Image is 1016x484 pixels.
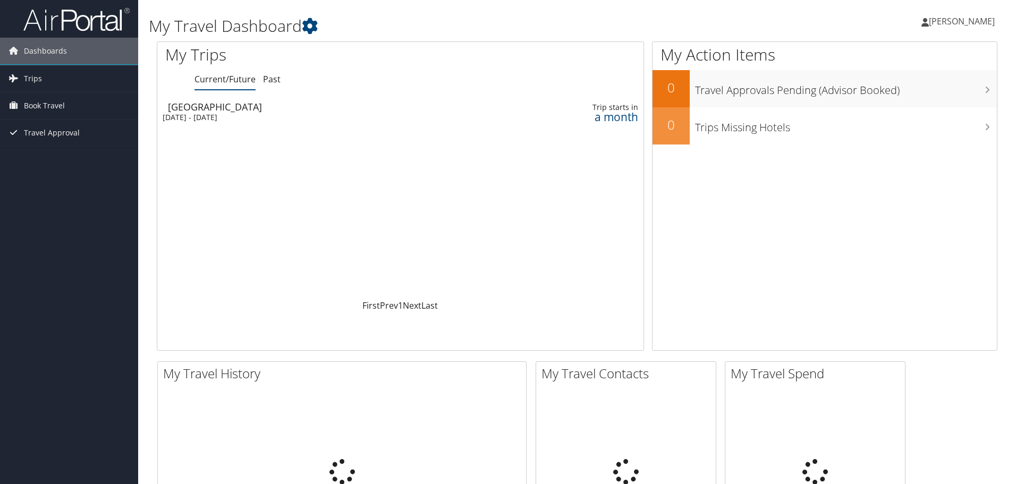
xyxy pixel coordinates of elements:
h2: My Travel History [163,364,526,383]
a: Last [421,300,438,311]
span: Dashboards [24,38,67,64]
a: 0Trips Missing Hotels [653,107,997,145]
a: Past [263,73,281,85]
a: Current/Future [194,73,256,85]
span: Travel Approval [24,120,80,146]
span: Trips [24,65,42,92]
div: [DATE] - [DATE] [163,113,464,122]
h3: Travel Approvals Pending (Advisor Booked) [695,78,997,98]
h3: Trips Missing Hotels [695,115,997,135]
a: Next [403,300,421,311]
h1: My Trips [165,44,433,66]
a: 0Travel Approvals Pending (Advisor Booked) [653,70,997,107]
h1: My Travel Dashboard [149,15,720,37]
a: First [362,300,380,311]
span: [PERSON_NAME] [929,15,995,27]
h2: 0 [653,116,690,134]
h2: My Travel Spend [731,364,905,383]
h1: My Action Items [653,44,997,66]
h2: My Travel Contacts [541,364,716,383]
a: Prev [380,300,398,311]
div: a month [530,112,638,122]
a: [PERSON_NAME] [921,5,1005,37]
img: airportal-logo.png [23,7,130,32]
h2: 0 [653,79,690,97]
span: Book Travel [24,92,65,119]
a: 1 [398,300,403,311]
div: [GEOGRAPHIC_DATA] [168,102,469,112]
div: Trip starts in [530,103,638,112]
